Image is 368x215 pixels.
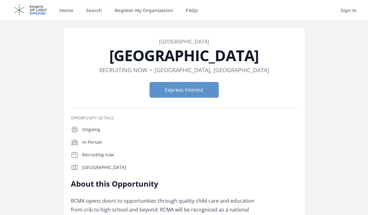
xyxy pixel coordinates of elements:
div: • [150,66,152,74]
dd: Recruiting now [99,66,147,74]
h3: Opportunity Details [71,116,297,121]
p: [GEOGRAPHIC_DATA] [82,164,297,171]
p: Recruiting now [82,152,297,158]
a: [GEOGRAPHIC_DATA] [159,38,209,45]
p: Ongoing [82,126,297,133]
button: Express Interest [150,82,219,98]
h2: About this Opportunity [71,179,255,189]
p: In-Person [82,139,297,145]
h1: [GEOGRAPHIC_DATA] [71,48,297,63]
dd: [GEOGRAPHIC_DATA], [GEOGRAPHIC_DATA] [155,66,269,74]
